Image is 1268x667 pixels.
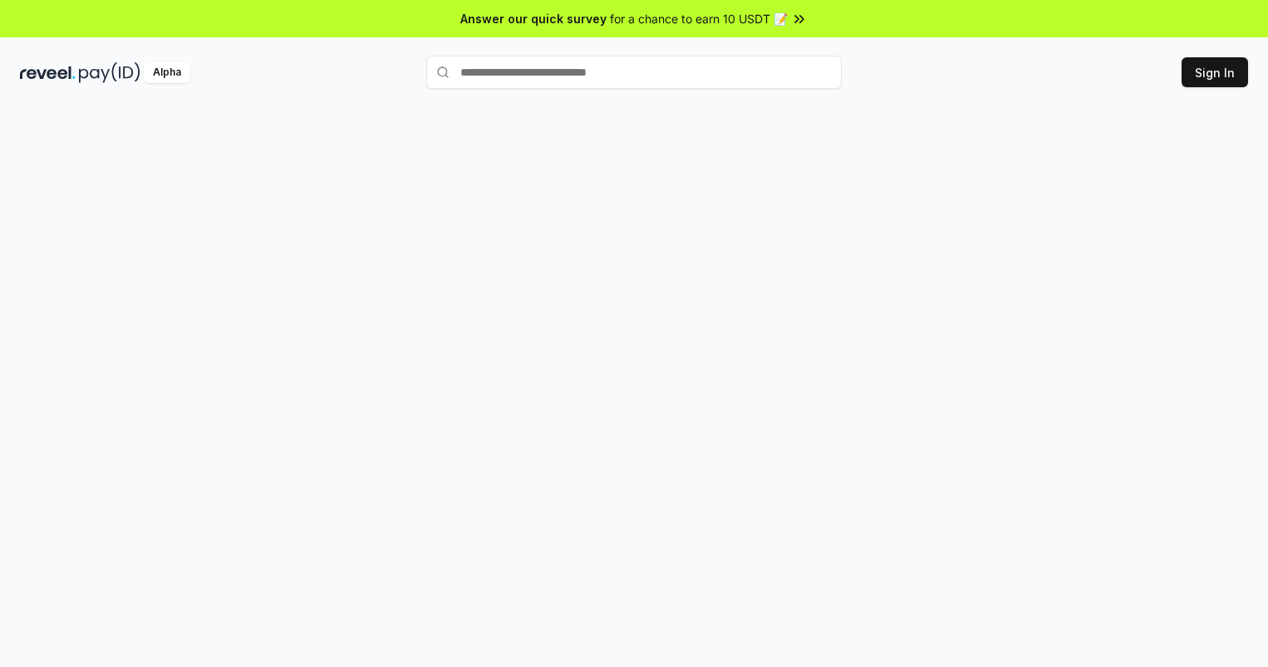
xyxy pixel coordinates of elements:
img: reveel_dark [20,62,76,83]
span: for a chance to earn 10 USDT 📝 [610,10,788,27]
span: Answer our quick survey [460,10,607,27]
button: Sign In [1182,57,1248,87]
div: Alpha [144,62,190,83]
img: pay_id [79,62,140,83]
